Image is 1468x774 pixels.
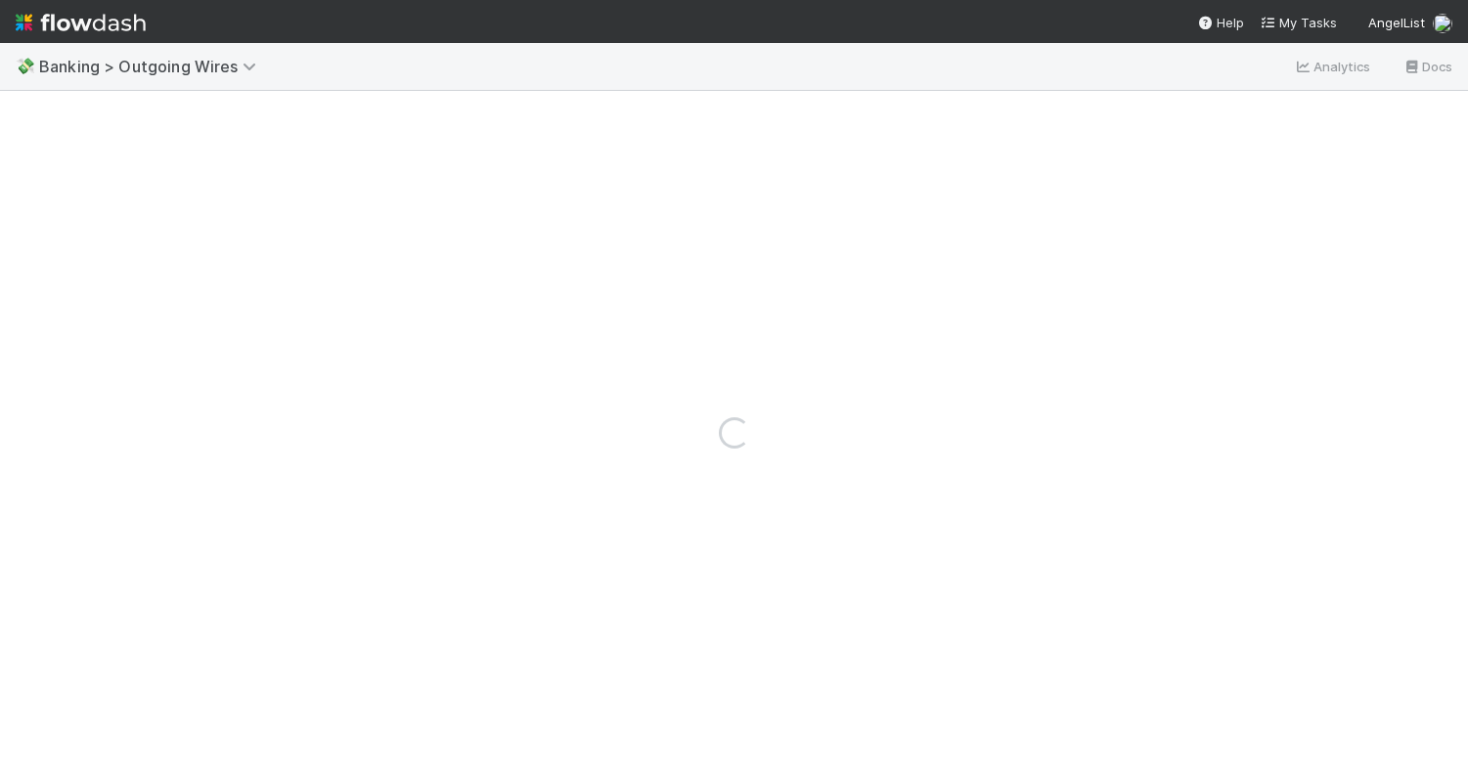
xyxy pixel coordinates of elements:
span: 💸 [16,58,35,74]
div: Help [1197,13,1244,32]
span: My Tasks [1260,15,1337,30]
img: logo-inverted-e16ddd16eac7371096b0.svg [16,6,146,39]
a: My Tasks [1260,13,1337,32]
a: Analytics [1294,55,1371,78]
span: AngelList [1368,15,1425,30]
span: Banking > Outgoing Wires [39,57,266,76]
img: avatar_c545aa83-7101-4841-8775-afeaaa9cc762.png [1433,14,1452,33]
a: Docs [1402,55,1452,78]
